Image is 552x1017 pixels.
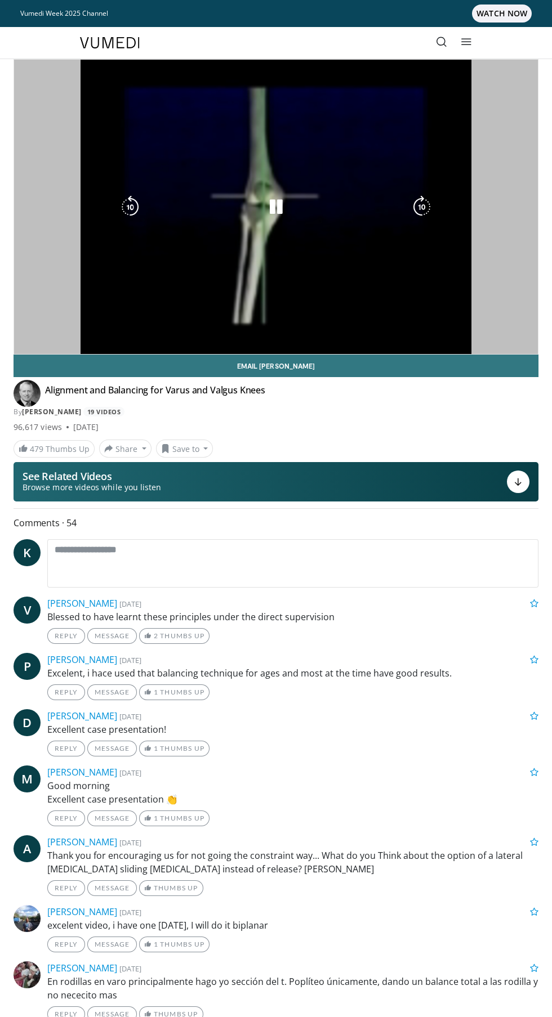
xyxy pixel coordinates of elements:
[23,471,161,482] p: See Related Videos
[87,810,137,826] a: Message
[47,723,538,736] p: Excellent case presentation!
[119,964,141,974] small: [DATE]
[14,516,538,530] span: Comments 54
[119,599,141,609] small: [DATE]
[47,741,85,756] a: Reply
[87,741,137,756] a: Message
[14,440,95,458] a: 479 Thumbs Up
[47,597,117,610] a: [PERSON_NAME]
[14,961,41,988] img: Avatar
[119,768,141,778] small: [DATE]
[139,880,203,896] a: Thumbs Up
[30,443,43,454] span: 479
[14,835,41,862] a: A
[14,422,62,433] span: 96,617 views
[154,744,158,752] span: 1
[14,597,41,624] a: V
[47,710,117,722] a: [PERSON_NAME]
[47,880,85,896] a: Reply
[14,653,41,680] a: P
[47,810,85,826] a: Reply
[14,60,538,354] video-js: Video Player
[99,440,152,458] button: Share
[47,684,85,700] a: Reply
[47,962,117,974] a: [PERSON_NAME]
[73,422,99,433] div: [DATE]
[139,937,210,952] a: 1 Thumbs Up
[14,539,41,566] a: K
[22,407,82,416] a: [PERSON_NAME]
[14,765,41,792] a: M
[14,380,41,407] img: Avatar
[139,628,210,644] a: 2 Thumbs Up
[47,849,538,876] p: Thank you for encouraging us for not going the constraint way... What do you Think about the opti...
[154,940,158,948] span: 1
[119,907,141,917] small: [DATE]
[472,5,532,23] span: WATCH NOW
[47,906,117,918] a: [PERSON_NAME]
[14,407,538,417] div: By
[87,937,137,952] a: Message
[45,384,265,402] h4: Alignment and Balancing for Varus and Valgus Knees
[47,653,117,666] a: [PERSON_NAME]
[47,779,538,806] p: Good morning Excellent case presentation 👏
[47,975,538,1002] p: En rodillas en varo principalmente hago yo sección del t. Poplíteo únicamente, dando un balance t...
[14,462,538,501] button: See Related Videos Browse more videos while you listen
[20,5,532,23] a: Vumedi Week 2025 ChannelWATCH NOW
[87,684,137,700] a: Message
[87,628,137,644] a: Message
[14,905,41,932] img: Avatar
[23,482,161,493] span: Browse more videos while you listen
[14,709,41,736] a: D
[119,711,141,722] small: [DATE]
[47,766,117,778] a: [PERSON_NAME]
[139,810,210,826] a: 1 Thumbs Up
[119,837,141,848] small: [DATE]
[119,655,141,665] small: [DATE]
[80,37,140,48] img: VuMedi Logo
[14,355,538,377] a: Email [PERSON_NAME]
[154,814,158,822] span: 1
[47,628,85,644] a: Reply
[156,440,213,458] button: Save to
[47,610,538,624] p: Blessed to have learnt these principles under the direct supervision
[154,688,158,696] span: 1
[47,919,538,932] p: excelent video, i have one [DATE], I will do it biplanar
[47,937,85,952] a: Reply
[139,684,210,700] a: 1 Thumbs Up
[47,836,117,848] a: [PERSON_NAME]
[83,407,124,416] a: 19 Videos
[87,880,137,896] a: Message
[47,666,538,680] p: Excelent, i hace used that balancing technique for ages and most at the time have good results.
[139,741,210,756] a: 1 Thumbs Up
[154,631,158,640] span: 2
